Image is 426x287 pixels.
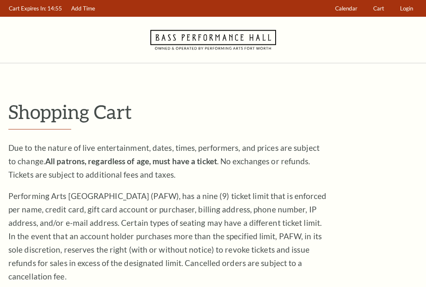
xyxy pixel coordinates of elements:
[45,156,217,166] strong: All patrons, regardless of age, must have a ticket
[396,0,417,17] a: Login
[373,5,384,12] span: Cart
[9,5,46,12] span: Cart Expires In:
[369,0,388,17] a: Cart
[8,143,320,179] span: Due to the nature of live entertainment, dates, times, performers, and prices are subject to chan...
[67,0,99,17] a: Add Time
[8,101,418,122] p: Shopping Cart
[335,5,357,12] span: Calendar
[47,5,62,12] span: 14:55
[331,0,361,17] a: Calendar
[400,5,413,12] span: Login
[8,189,327,283] p: Performing Arts [GEOGRAPHIC_DATA] (PAFW), has a nine (9) ticket limit that is enforced per name, ...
